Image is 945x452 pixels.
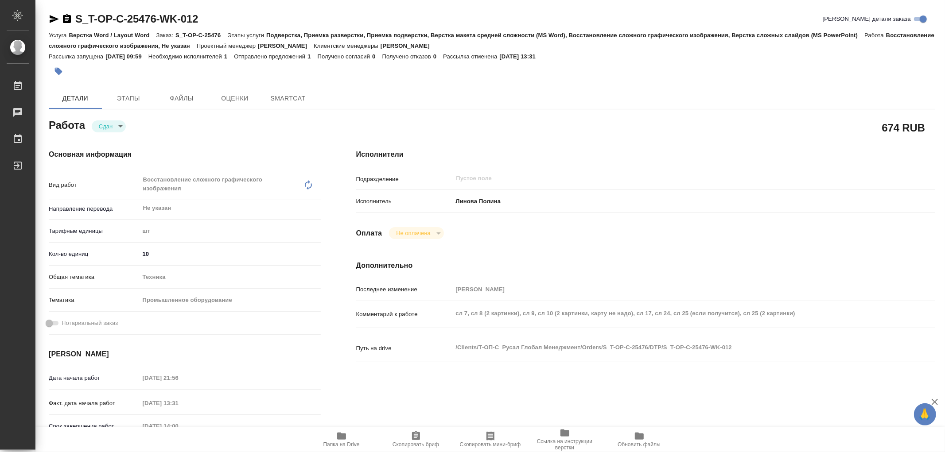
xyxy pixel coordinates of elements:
[307,53,317,60] p: 1
[266,32,864,39] p: Подверстка, Приемка разверстки, Приемка подверстки, Верстка макета средней сложности (MS Word), В...
[49,227,140,236] p: Тарифные единицы
[393,229,433,237] button: Не оплачена
[314,42,381,49] p: Клиентские менеджеры
[49,14,59,24] button: Скопировать ссылку для ЯМессенджера
[140,371,217,384] input: Пустое поле
[602,427,677,452] button: Обновить файлы
[528,427,602,452] button: Ссылка на инструкции верстки
[156,32,175,39] p: Заказ:
[105,53,148,60] p: [DATE] 09:59
[49,53,105,60] p: Рассылка запущена
[372,53,382,60] p: 0
[92,120,126,132] div: Сдан
[304,427,379,452] button: Папка на Drive
[140,420,217,433] input: Пустое поле
[356,175,453,184] p: Подразделение
[140,270,321,285] div: Техника
[443,53,499,60] p: Рассылка отменена
[49,296,140,305] p: Тематика
[49,374,140,382] p: Дата начала работ
[618,441,661,448] span: Обновить файлы
[227,32,266,39] p: Этапы услуги
[62,14,72,24] button: Скопировать ссылку
[453,306,887,321] textarea: сл 7, сл 8 (2 картинки), сл 9, сл 10 (2 картинки, карту не надо), сл 17, сл 24, сл 25 (если получ...
[453,340,887,355] textarea: /Clients/Т-ОП-С_Русал Глобал Менеджмент/Orders/S_T-OP-C-25476/DTP/S_T-OP-C-25476-WK-012
[107,93,150,104] span: Этапы
[389,227,443,239] div: Сдан
[234,53,307,60] p: Отправлено предложений
[140,224,321,239] div: шт
[49,62,68,81] button: Добавить тэг
[258,42,314,49] p: [PERSON_NAME]
[460,441,521,448] span: Скопировать мини-бриф
[455,173,866,184] input: Пустое поле
[823,15,911,23] span: [PERSON_NAME] детали заказа
[918,405,933,424] span: 🙏
[49,32,69,39] p: Услуга
[75,13,198,25] a: S_T-OP-C-25476-WK-012
[49,349,321,359] h4: [PERSON_NAME]
[160,93,203,104] span: Файлы
[914,403,936,425] button: 🙏
[453,427,528,452] button: Скопировать мини-бриф
[453,197,501,206] p: Линова Полина
[323,441,360,448] span: Папка на Drive
[49,273,140,282] p: Общая тематика
[224,53,234,60] p: 1
[382,53,433,60] p: Получено отказов
[453,283,887,296] input: Пустое поле
[356,344,453,353] p: Путь на drive
[356,197,453,206] p: Исполнитель
[214,93,256,104] span: Оценки
[356,285,453,294] p: Последнее изменение
[49,181,140,189] p: Вид работ
[381,42,436,49] p: [PERSON_NAME]
[356,228,382,239] h4: Оплата
[533,438,597,451] span: Ссылка на инструкции верстки
[433,53,443,60] p: 0
[175,32,227,39] p: S_T-OP-C-25476
[49,399,140,408] p: Факт. дата начала работ
[148,53,224,60] p: Необходимо исполнителей
[393,441,439,448] span: Скопировать бриф
[318,53,373,60] p: Получено согласий
[356,260,935,271] h4: Дополнительно
[49,205,140,213] p: Направление перевода
[379,427,453,452] button: Скопировать бриф
[62,319,118,328] span: Нотариальный заказ
[197,42,258,49] p: Проектный менеджер
[864,32,886,39] p: Работа
[69,32,156,39] p: Верстка Word / Layout Word
[140,247,321,260] input: ✎ Введи что-нибудь
[49,250,140,259] p: Кол-во единиц
[356,149,935,160] h4: Исполнители
[882,120,925,135] h2: 674 RUB
[499,53,542,60] p: [DATE] 13:31
[49,116,85,132] h2: Работа
[140,397,217,410] input: Пустое поле
[54,93,97,104] span: Детали
[267,93,309,104] span: SmartCat
[96,123,115,130] button: Сдан
[49,422,140,431] p: Срок завершения работ
[49,149,321,160] h4: Основная информация
[140,293,321,308] div: Промышленное оборудование
[356,310,453,319] p: Комментарий к работе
